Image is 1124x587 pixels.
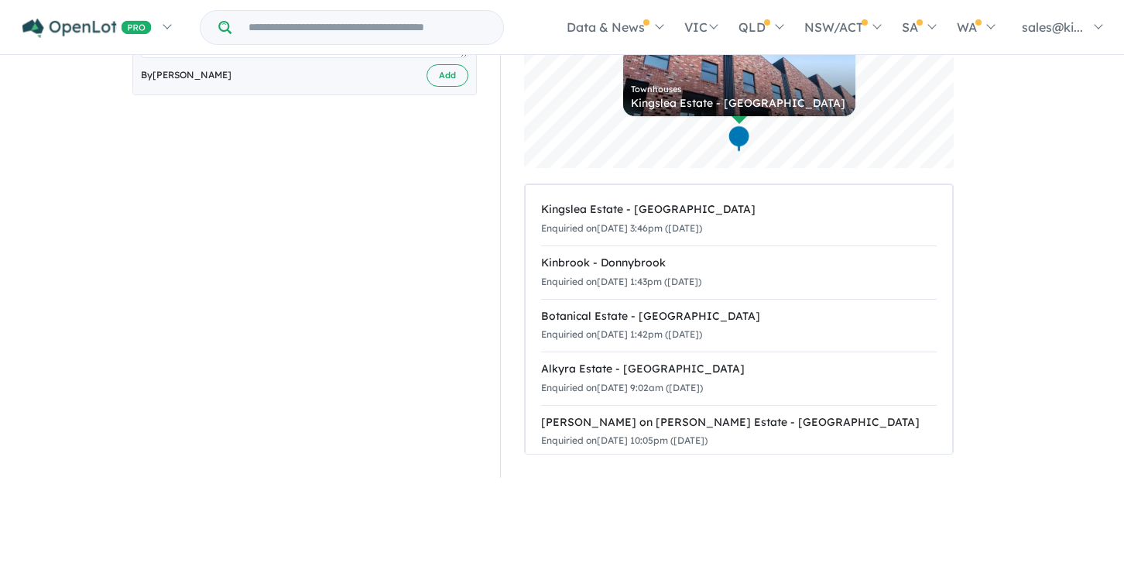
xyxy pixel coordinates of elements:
div: Townhouses [631,85,848,94]
span: sales@ki... [1022,19,1083,35]
a: [PERSON_NAME] on [PERSON_NAME] Estate - [GEOGRAPHIC_DATA]Enquiried on[DATE] 10:05pm ([DATE]) [541,405,937,459]
small: Enquiried on [DATE] 9:02am ([DATE]) [541,382,703,393]
input: Try estate name, suburb, builder or developer [235,11,500,44]
small: Enquiried on [DATE] 1:42pm ([DATE]) [541,328,702,340]
div: Map marker [728,124,751,153]
div: Botanical Estate - [GEOGRAPHIC_DATA] [541,307,937,326]
div: Kingslea Estate - [GEOGRAPHIC_DATA] [541,201,937,219]
div: Kingslea Estate - [GEOGRAPHIC_DATA] [631,98,848,108]
div: Kinbrook - Donnybrook [541,254,937,273]
a: Alkyra Estate - [GEOGRAPHIC_DATA]Enquiried on[DATE] 9:02am ([DATE]) [541,352,937,406]
div: Alkyra Estate - [GEOGRAPHIC_DATA] [541,360,937,379]
span: By [PERSON_NAME] [141,67,231,83]
small: Enquiried on [DATE] 1:43pm ([DATE]) [541,276,701,287]
a: Kingslea Estate - [GEOGRAPHIC_DATA]Enquiried on[DATE] 3:46pm ([DATE]) [541,193,937,246]
img: Openlot PRO Logo White [22,19,152,38]
div: [PERSON_NAME] on [PERSON_NAME] Estate - [GEOGRAPHIC_DATA] [541,414,937,432]
a: Kinbrook - DonnybrookEnquiried on[DATE] 1:43pm ([DATE]) [541,245,937,300]
small: Enquiried on [DATE] 3:46pm ([DATE]) [541,222,702,234]
button: Add [427,64,468,87]
small: Enquiried on [DATE] 10:05pm ([DATE]) [541,434,708,446]
a: Botanical Estate - [GEOGRAPHIC_DATA]Enquiried on[DATE] 1:42pm ([DATE]) [541,299,937,353]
